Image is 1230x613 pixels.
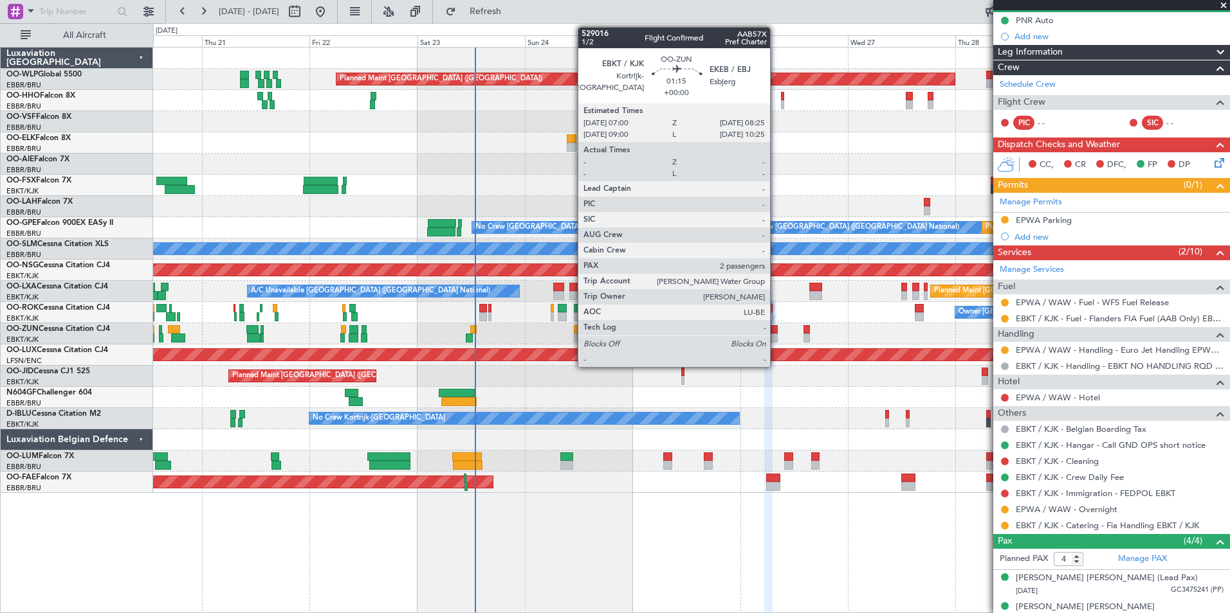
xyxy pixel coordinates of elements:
label: Planned PAX [1000,553,1048,565]
span: Leg Information [998,45,1063,60]
a: Schedule Crew [1000,78,1056,91]
div: - - [1038,117,1067,129]
span: (0/1) [1184,178,1202,191]
span: OO-JID [6,368,33,375]
div: PIC [1013,116,1034,130]
span: OO-AIE [6,155,34,163]
span: Handling [998,327,1034,342]
a: EBKT/KJK [6,420,39,429]
span: D-IBLU [6,410,32,418]
a: D-IBLUCessna Citation M2 [6,410,101,418]
a: EBKT / KJK - Fuel - Flanders FIA Fuel (AAB Only) EBKT / KJK [1016,313,1224,324]
span: Fuel [998,280,1015,294]
span: DFC, [1107,159,1126,172]
a: EBBR/BRU [6,144,41,154]
div: Planned Maint [GEOGRAPHIC_DATA] ([GEOGRAPHIC_DATA] National) [934,281,1167,301]
div: Thu 28 [955,35,1063,47]
a: OO-FSXFalcon 7X [6,177,71,184]
a: OO-GPEFalcon 900EX EASy II [6,219,113,227]
a: EBBR/BRU [6,229,41,238]
div: Fri 22 [309,35,417,47]
div: Wed 27 [848,35,955,47]
button: All Aircraft [14,25,140,46]
div: Add new [1014,31,1224,42]
a: EBKT/KJK [6,377,39,387]
a: OO-ZUNCessna Citation CJ4 [6,325,110,333]
a: Manage Permits [1000,196,1062,209]
span: OO-FSX [6,177,36,184]
a: EBKT / KJK - Catering - Fia Handling EBKT / KJK [1016,520,1199,531]
span: OO-NSG [6,262,39,269]
div: No Crew [GEOGRAPHIC_DATA] ([GEOGRAPHIC_DATA] National) [475,218,691,237]
a: EBKT / KJK - Hangar - Call GND OPS short notice [1016,440,1206,450]
a: EBKT/KJK [6,314,39,323]
span: OO-LUM [6,452,39,460]
span: (2/10) [1179,245,1202,258]
span: Dispatch Checks and Weather [998,138,1120,152]
a: EBBR/BRU [6,483,41,493]
a: LFSN/ENC [6,356,42,366]
span: Flight Crew [998,95,1045,110]
a: OO-LAHFalcon 7X [6,198,73,206]
a: EBKT/KJK [6,271,39,281]
span: OO-ELK [6,134,35,142]
a: EBBR/BRU [6,462,41,472]
a: EBBR/BRU [6,80,41,90]
span: Hotel [998,375,1020,389]
span: OO-SLM [6,240,37,248]
span: OO-VSF [6,113,36,121]
a: EBBR/BRU [6,398,41,408]
span: [DATE] - [DATE] [219,6,279,17]
a: EBBR/BRU [6,123,41,132]
span: Refresh [459,7,513,16]
a: EPWA / WAW - Hotel [1016,392,1100,403]
div: Planned Maint [GEOGRAPHIC_DATA] ([GEOGRAPHIC_DATA]) [232,366,435,386]
span: FP [1148,159,1157,172]
a: EBKT/KJK [6,292,39,302]
a: Manage Services [1000,263,1064,276]
a: EPWA / WAW - Overnight [1016,504,1117,515]
a: EBBR/BRU [6,208,41,217]
div: Tue 26 [740,35,848,47]
a: EBKT / KJK - Belgian Boarding Tax [1016,423,1146,434]
a: EBKT/KJK [6,335,39,344]
a: OO-ROKCessna Citation CJ4 [6,304,110,312]
span: All Aircraft [33,31,136,40]
a: EBKT / KJK - Handling - EBKT NO HANDLING RQD FOR CJ [1016,360,1224,371]
span: Crew [998,60,1020,75]
div: Owner [GEOGRAPHIC_DATA]-[GEOGRAPHIC_DATA] [959,303,1132,322]
a: EBKT / KJK - Immigration - FEDPOL EBKT [1016,488,1175,499]
div: EPWA Parking [1016,215,1072,226]
div: A/C Unavailable [GEOGRAPHIC_DATA] ([GEOGRAPHIC_DATA] National) [251,281,490,301]
span: CC, [1040,159,1054,172]
a: EBBR/BRU [6,165,41,175]
a: Manage PAX [1118,553,1167,565]
a: OO-FAEFalcon 7X [6,474,71,481]
span: [DATE] [1016,586,1038,596]
a: EPWA / WAW - Fuel - WFS Fuel Release [1016,297,1169,308]
div: [DATE] [156,26,178,37]
div: A/C Unavailable [636,303,689,322]
a: EBBR/BRU [6,102,41,111]
div: Planned Maint [GEOGRAPHIC_DATA] ([GEOGRAPHIC_DATA]) [340,69,542,89]
a: OO-SLMCessna Citation XLS [6,240,109,248]
a: N604GFChallenger 604 [6,389,92,396]
a: OO-NSGCessna Citation CJ4 [6,262,110,269]
span: Permits [998,178,1028,193]
a: OO-ELKFalcon 8X [6,134,71,142]
span: OO-FAE [6,474,36,481]
a: OO-VSFFalcon 8X [6,113,71,121]
span: (4/4) [1184,534,1202,547]
div: Sat 23 [418,35,525,47]
div: No Crew [GEOGRAPHIC_DATA] ([GEOGRAPHIC_DATA] National) [744,218,959,237]
span: OO-HHO [6,92,40,100]
a: OO-LUXCessna Citation CJ4 [6,346,108,354]
span: Pax [998,534,1012,549]
span: Services [998,245,1031,260]
div: PNR Auto [1016,15,1054,26]
div: Thu 21 [202,35,309,47]
a: EBBR/BRU [6,250,41,260]
div: Add new [1014,231,1224,242]
div: Sun 24 [525,35,632,47]
div: Mon 25 [632,35,740,47]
